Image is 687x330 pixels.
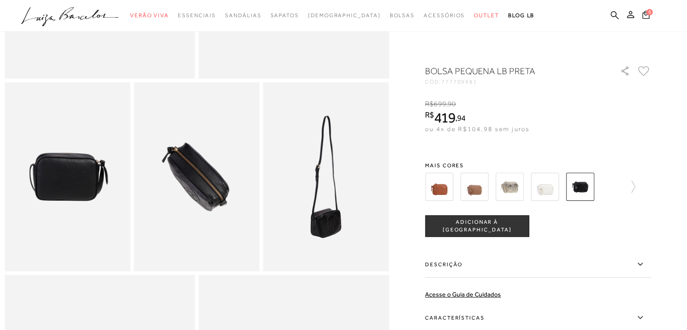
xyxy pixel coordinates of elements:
[425,215,529,237] button: ADICIONAR À [GEOGRAPHIC_DATA]
[424,12,465,19] span: Acessórios
[5,82,130,271] img: image
[130,12,169,19] span: Verão Viva
[389,7,415,24] a: categoryNavScreenReaderText
[425,173,453,201] img: BOLSA COM MONOGRAMA LB EM RELEVO EM COURO CARAMELO PEQUENA
[263,82,389,271] img: image
[308,7,381,24] a: noSubCategoriesText
[640,10,652,22] button: 0
[460,173,488,201] img: BOLSA PEQUENA LB BEGE
[425,291,501,298] a: Acesse o Guia de Cuidados
[531,173,559,201] img: BOLSA PEQUENA LB OFF WHITE
[425,125,529,132] span: ou 4x de R$104,98 sem juros
[474,7,499,24] a: categoryNavScreenReaderText
[308,12,381,19] span: [DEMOGRAPHIC_DATA]
[425,251,651,278] label: Descrição
[434,109,455,126] span: 419
[178,7,216,24] a: categoryNavScreenReaderText
[425,111,434,119] i: R$
[446,100,456,108] i: ,
[225,12,261,19] span: Sandálias
[448,100,456,108] span: 90
[130,7,169,24] a: categoryNavScreenReaderText
[434,100,446,108] span: 699
[566,173,594,201] img: BOLSA PEQUENA LB PRETA
[225,7,261,24] a: categoryNavScreenReaderText
[425,218,528,234] span: ADICIONAR À [GEOGRAPHIC_DATA]
[389,12,415,19] span: Bolsas
[441,79,477,85] span: 777709981
[646,9,653,15] span: 0
[425,163,651,168] span: Mais cores
[178,12,216,19] span: Essenciais
[134,82,259,271] img: image
[424,7,465,24] a: categoryNavScreenReaderText
[455,114,466,122] i: ,
[425,79,606,85] div: CÓD:
[495,173,523,201] img: BOLSA PEQUENA LB DOURADA
[508,12,534,19] span: BLOG LB
[270,12,299,19] span: Sapatos
[425,100,434,108] i: R$
[457,113,466,123] span: 94
[270,7,299,24] a: categoryNavScreenReaderText
[425,65,594,77] h1: BOLSA PEQUENA LB PRETA
[508,7,534,24] a: BLOG LB
[474,12,499,19] span: Outlet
